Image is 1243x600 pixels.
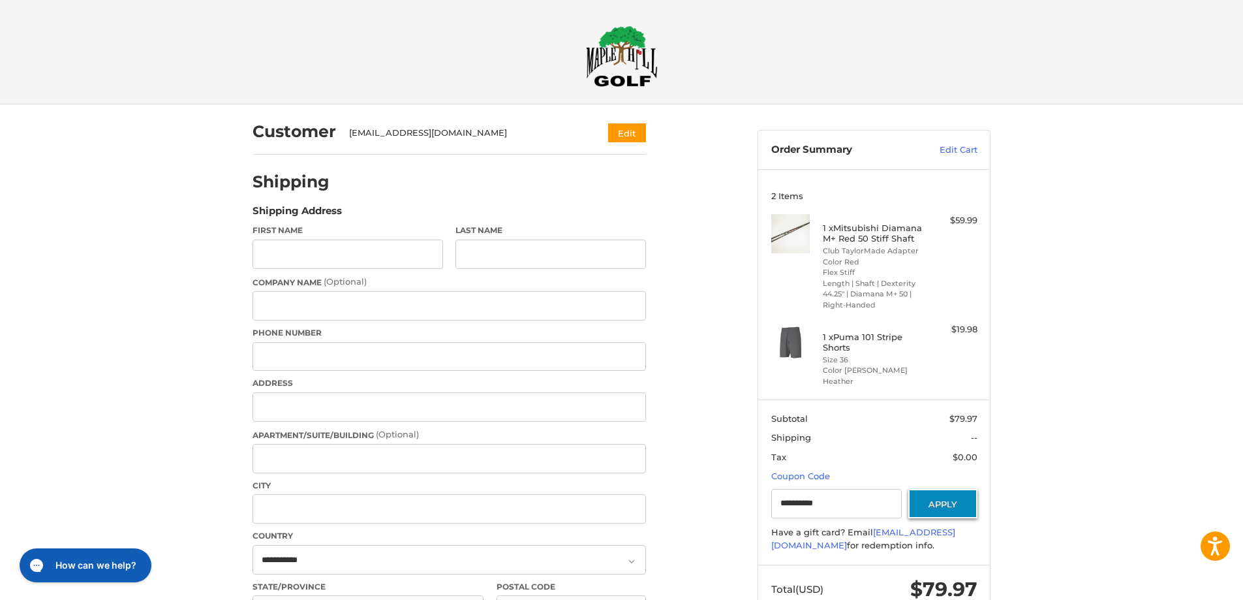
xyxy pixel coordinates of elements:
label: Last Name [455,225,646,236]
li: Color [PERSON_NAME] Heather [823,365,923,387]
span: $0.00 [953,452,977,462]
label: Phone Number [253,327,646,339]
label: Postal Code [497,581,647,593]
li: Club TaylorMade Adapter [823,245,923,257]
label: State/Province [253,581,483,593]
label: Company Name [253,276,646,289]
h2: Shipping [253,172,330,192]
a: Coupon Code [771,471,830,481]
span: $79.97 [949,413,977,424]
small: (Optional) [324,276,367,287]
div: Have a gift card? Email for redemption info. [771,526,977,552]
h2: Customer [253,121,336,142]
img: Maple Hill Golf [586,25,658,87]
h4: 1 x Puma 101 Stripe Shorts [823,332,923,353]
label: Address [253,377,646,389]
label: City [253,480,646,492]
button: Edit [608,123,646,142]
input: Gift Certificate or Coupon Code [771,489,902,518]
li: Size 36 [823,355,923,366]
span: Shipping [771,432,811,443]
small: (Optional) [376,429,419,439]
h4: 1 x Mitsubishi Diamana M+ Red 50 Stiff Shaft [823,223,923,244]
a: Edit Cart [912,144,977,157]
span: Tax [771,452,786,462]
div: [EMAIL_ADDRESS][DOMAIN_NAME] [349,127,583,140]
iframe: Gorgias live chat messenger [13,544,155,587]
span: -- [971,432,977,443]
h3: Order Summary [771,144,912,157]
label: Apartment/Suite/Building [253,428,646,441]
li: Length | Shaft | Dexterity 44.25" | Diamana M+ 50 | Right-Handed [823,278,923,311]
label: First Name [253,225,443,236]
div: $19.98 [926,323,977,336]
a: [EMAIL_ADDRESS][DOMAIN_NAME] [771,527,955,550]
li: Flex Stiff [823,267,923,278]
h3: 2 Items [771,191,977,201]
span: Total (USD) [771,583,823,595]
li: Color Red [823,257,923,268]
div: $59.99 [926,214,977,227]
span: Subtotal [771,413,808,424]
button: Apply [908,489,977,518]
legend: Shipping Address [253,204,342,225]
label: Country [253,530,646,542]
